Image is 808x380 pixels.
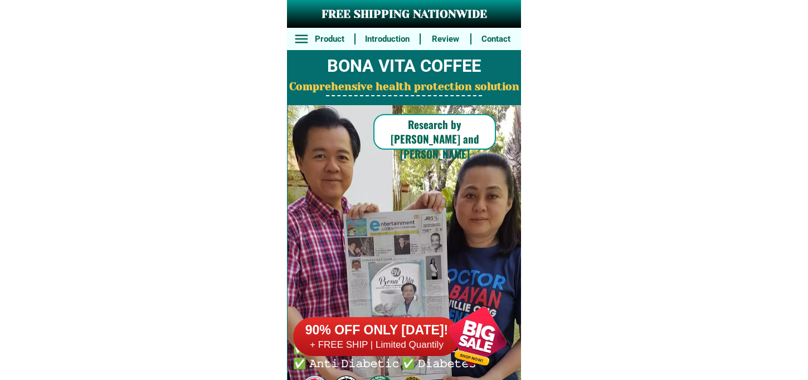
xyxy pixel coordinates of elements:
h2: BONA VITA COFFEE [287,53,521,80]
h2: Comprehensive health protection solution [287,79,521,95]
h6: Introduction [362,33,413,46]
h6: Product [311,33,349,46]
h6: Contact [477,33,515,46]
h6: Review [426,33,464,46]
h6: Research by [PERSON_NAME] and [PERSON_NAME] [373,117,496,161]
h6: 90% OFF ONLY [DATE]! [293,322,460,339]
h3: FREE SHIPPING NATIONWIDE [287,6,521,23]
h6: + FREE SHIP | Limited Quantily [293,339,460,351]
